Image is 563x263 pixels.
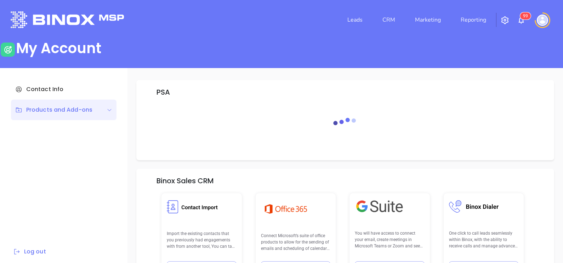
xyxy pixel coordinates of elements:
[1,43,15,57] img: user
[261,233,331,252] p: Connect Microsoft’s suite of office products to allow for the sending of emails and scheduling of...
[525,13,528,18] span: 9
[11,247,48,256] button: Log out
[449,230,519,250] p: One click to call leads seamlessly within Binox, with the ability to receive calls and manage adv...
[412,13,444,27] a: Marketing
[11,11,124,28] img: logo
[537,15,548,26] img: user
[517,16,525,24] img: iconNotification
[16,40,101,57] div: My Account
[11,79,116,100] div: Contact Info
[15,106,92,114] div: Products and Add-ons
[157,88,170,96] h5: PSA
[520,12,531,19] sup: 99
[345,13,365,27] a: Leads
[380,13,398,27] a: CRM
[523,13,525,18] span: 9
[167,230,237,250] p: Import the existing contacts that you previously had engagements with from another tool, You can ...
[501,16,509,24] img: iconSetting
[157,177,214,185] h5: Binox Sales CRM
[355,230,425,250] p: You will have access to connect your email, create meetings in Microsoft Teams or Zoom and see yo...
[11,100,116,120] div: Products and Add-ons
[458,13,489,27] a: Reporting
